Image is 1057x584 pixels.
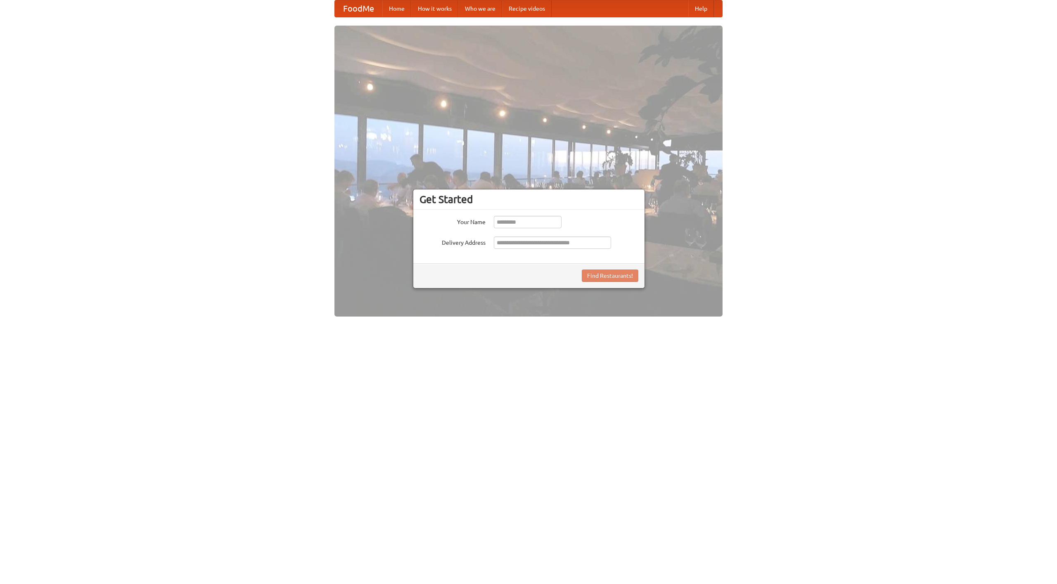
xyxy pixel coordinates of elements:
h3: Get Started [419,193,638,206]
a: Who we are [458,0,502,17]
label: Delivery Address [419,236,486,247]
label: Your Name [419,216,486,226]
a: FoodMe [335,0,382,17]
button: Find Restaurants! [582,270,638,282]
a: Help [688,0,714,17]
a: Home [382,0,411,17]
a: How it works [411,0,458,17]
a: Recipe videos [502,0,552,17]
